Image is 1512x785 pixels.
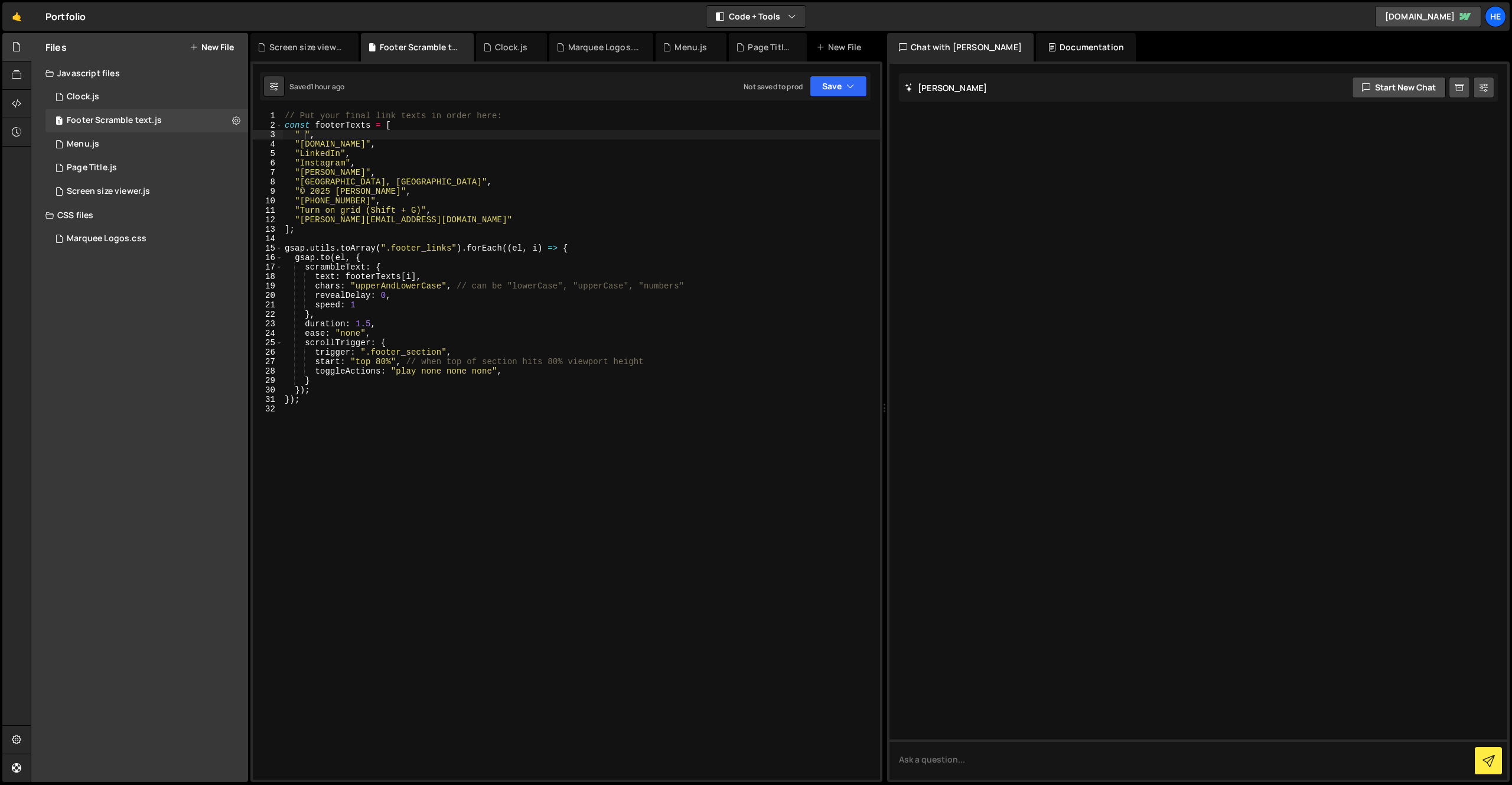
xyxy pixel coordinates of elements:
div: 17 [253,262,283,272]
div: 6 [253,158,283,168]
div: Menu.js [674,41,707,53]
div: Portfolio [45,9,86,24]
div: Marquee Logos.css [45,227,248,251]
div: 7 [253,168,283,177]
div: 26 [253,348,283,357]
div: 16487/44685.js [45,156,252,180]
div: 29 [253,376,283,385]
div: 1 [253,111,283,121]
div: Not saved to prod [744,82,803,92]
div: Screen size viewer.js [269,41,344,53]
div: 5 [253,149,283,158]
a: He [1485,6,1506,27]
div: Footer Scramble text.js [67,115,162,126]
div: 16487/44689.js [45,85,248,109]
div: Javascript files [31,61,248,85]
div: 13 [253,225,283,234]
div: Page Title.js [748,41,793,53]
div: New File [816,41,866,53]
div: Chat with [PERSON_NAME] [887,33,1034,61]
div: Footer Scramble text.js [380,41,460,53]
button: New File [190,43,234,52]
div: 32 [253,404,283,414]
div: 27 [253,357,283,366]
div: 16 [253,253,283,262]
div: Screen size viewer.js [67,186,150,197]
div: 23 [253,319,283,329]
div: Documentation [1036,33,1136,61]
div: 11 [253,206,283,215]
div: Page Title.js [67,163,117,173]
a: [DOMAIN_NAME] [1375,6,1481,27]
div: 1 hour ago [311,82,345,92]
div: 2 [253,121,283,130]
div: Clock.js [67,92,99,102]
div: 4 [253,140,283,149]
div: 15 [253,244,283,253]
span: 1 [56,117,63,126]
a: 🤙 [2,2,31,31]
div: 12 [253,215,283,225]
h2: [PERSON_NAME] [905,82,987,93]
div: 14 [253,234,283,244]
div: 30 [253,385,283,395]
div: 19 [253,281,283,291]
div: 18 [253,272,283,281]
div: 21 [253,300,283,310]
div: 9 [253,187,283,196]
div: Marquee Logos.css [568,41,640,53]
div: Marquee Logos.css [67,233,146,244]
div: 10 [253,196,283,206]
div: 25 [253,338,283,348]
div: 31 [253,395,283,404]
div: 24 [253,329,283,338]
div: 16487/44687.js [45,132,248,156]
div: 8 [253,177,283,187]
div: 3 [253,130,283,140]
div: 16487/44817.js [45,109,248,132]
div: 22 [253,310,283,319]
h2: Files [45,41,67,54]
div: 28 [253,366,283,376]
div: CSS files [31,203,248,227]
button: Code + Tools [706,6,806,27]
div: Clock.js [495,41,527,53]
div: Saved [289,82,344,92]
button: Start new chat [1352,77,1446,98]
div: 20 [253,291,283,300]
button: Save [810,76,867,97]
div: Menu.js [67,139,99,150]
div: 16487/44822.js [45,180,248,203]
